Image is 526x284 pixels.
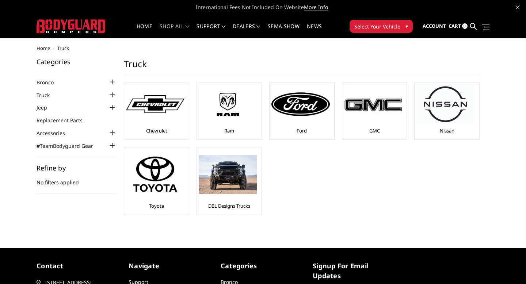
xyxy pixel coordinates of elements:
[37,129,74,137] a: Accessories
[350,20,413,33] button: Select Your Vehicle
[37,165,117,194] div: No filters applied
[233,24,260,38] a: Dealers
[57,45,69,51] span: Truck
[37,78,63,86] a: Bronco
[37,45,50,51] a: Home
[423,23,446,29] span: Account
[37,142,102,150] a: #TeamBodyguard Gear
[37,261,121,271] h5: contact
[304,4,328,11] a: More Info
[146,127,167,134] a: Chevrolet
[354,23,400,30] span: Select Your Vehicle
[137,24,152,38] a: Home
[208,203,250,209] a: DBL Designs Trucks
[124,58,480,75] h1: Truck
[129,261,213,271] h5: Navigate
[268,24,300,38] a: SEMA Show
[37,91,59,99] a: Truck
[37,58,117,65] h5: Categories
[37,104,56,111] a: Jeep
[307,24,322,38] a: News
[149,203,164,209] a: Toyota
[462,23,468,29] span: 0
[160,24,189,38] a: shop all
[369,127,380,134] a: GMC
[449,16,468,36] a: Cart 0
[37,19,106,33] img: BODYGUARD BUMPERS
[37,165,117,171] h5: Refine by
[197,24,225,38] a: Support
[313,261,397,281] h5: signup for email updates
[224,127,234,134] a: Ram
[440,127,454,134] a: Nissan
[423,16,446,36] a: Account
[297,127,307,134] a: Ford
[37,116,92,124] a: Replacement Parts
[221,261,305,271] h5: Categories
[449,23,461,29] span: Cart
[405,22,408,30] span: ▾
